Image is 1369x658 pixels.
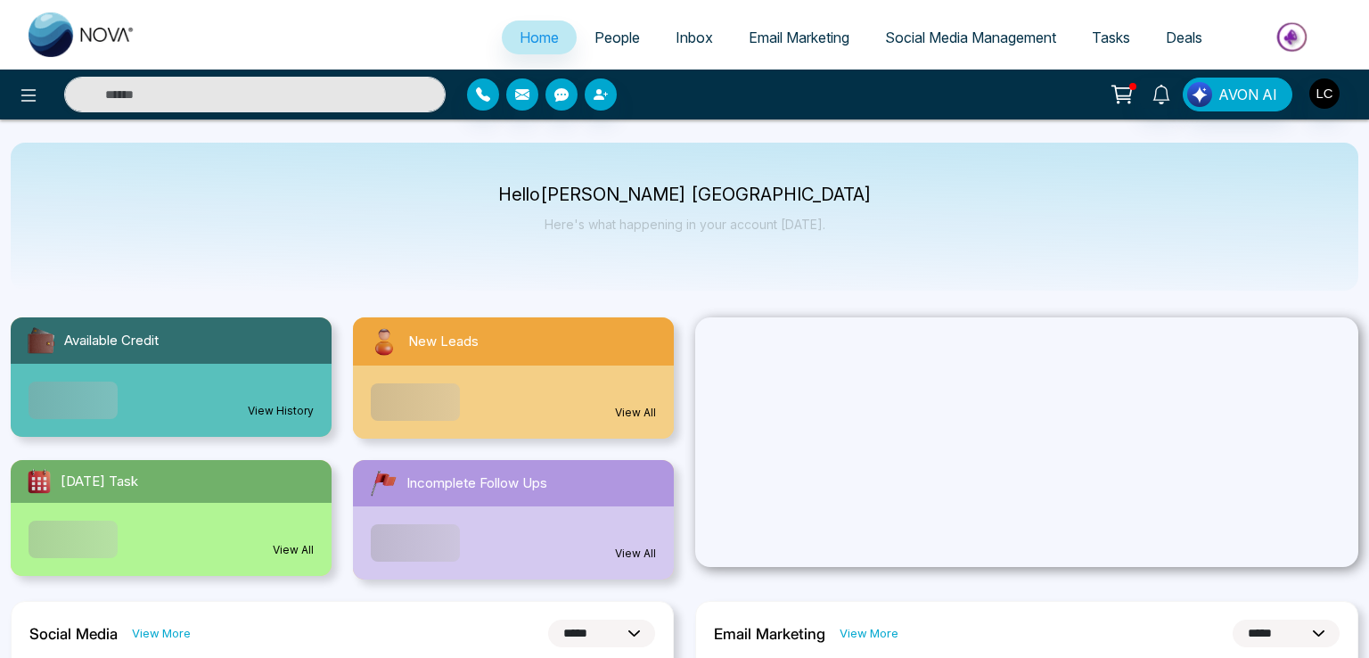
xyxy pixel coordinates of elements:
[1229,17,1358,57] img: Market-place.gif
[867,21,1074,54] a: Social Media Management
[342,460,684,580] a: Incomplete Follow UpsView All
[615,405,656,421] a: View All
[577,21,658,54] a: People
[840,625,898,642] a: View More
[731,21,867,54] a: Email Marketing
[248,403,314,419] a: View History
[498,187,872,202] p: Hello [PERSON_NAME] [GEOGRAPHIC_DATA]
[61,472,138,492] span: [DATE] Task
[520,29,559,46] span: Home
[594,29,640,46] span: People
[1166,29,1202,46] span: Deals
[25,467,53,496] img: todayTask.svg
[658,21,731,54] a: Inbox
[1218,84,1277,105] span: AVON AI
[367,325,401,358] img: newLeads.svg
[1148,21,1220,54] a: Deals
[408,332,479,352] span: New Leads
[1074,21,1148,54] a: Tasks
[29,625,118,643] h2: Social Media
[1309,78,1340,109] img: User Avatar
[885,29,1056,46] span: Social Media Management
[502,21,577,54] a: Home
[676,29,713,46] span: Inbox
[615,546,656,562] a: View All
[25,325,57,357] img: availableCredit.svg
[714,625,825,643] h2: Email Marketing
[498,217,872,232] p: Here's what happening in your account [DATE].
[749,29,849,46] span: Email Marketing
[273,542,314,558] a: View All
[1187,82,1212,107] img: Lead Flow
[64,331,159,351] span: Available Credit
[367,467,399,499] img: followUps.svg
[1183,78,1292,111] button: AVON AI
[29,12,135,57] img: Nova CRM Logo
[406,473,547,494] span: Incomplete Follow Ups
[342,317,684,439] a: New LeadsView All
[1092,29,1130,46] span: Tasks
[132,625,191,642] a: View More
